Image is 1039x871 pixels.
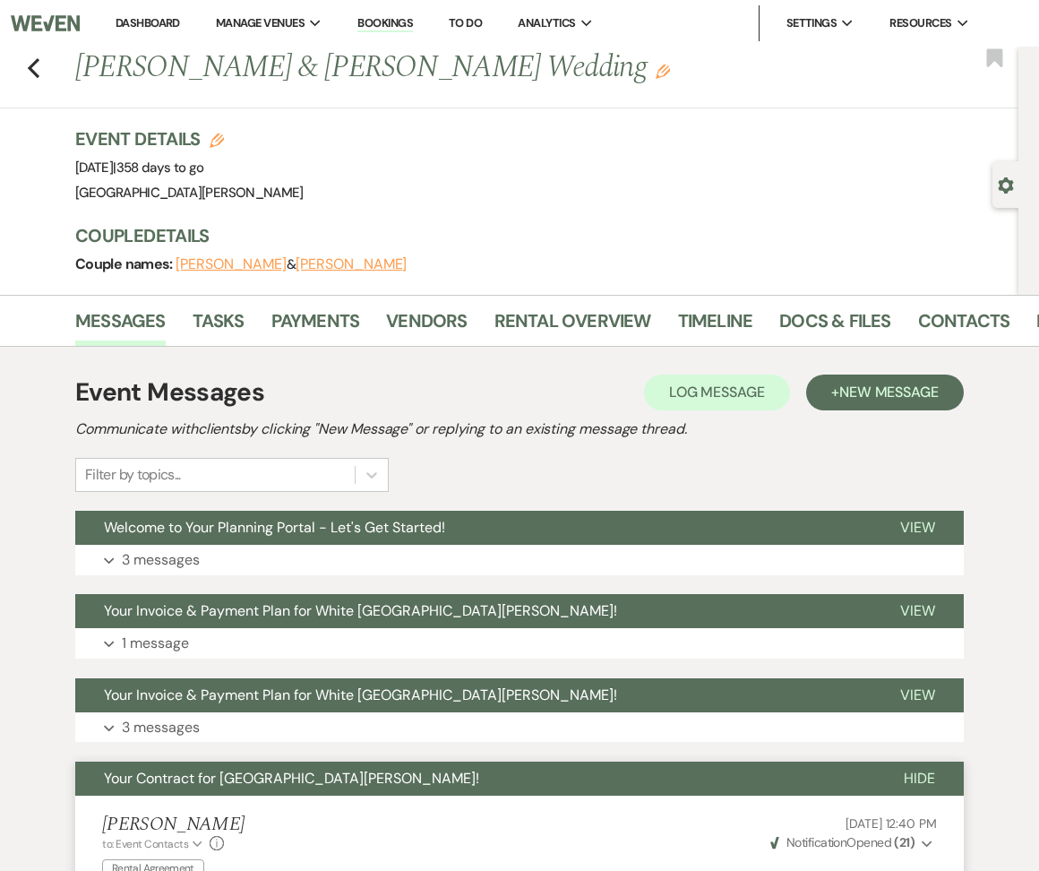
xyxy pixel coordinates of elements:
button: View [872,678,964,712]
button: to: Event Contacts [102,836,205,852]
a: Vendors [386,306,467,346]
span: to: Event Contacts [102,837,188,851]
span: Your Invoice & Payment Plan for White [GEOGRAPHIC_DATA][PERSON_NAME]! [104,601,617,620]
span: Couple names: [75,254,176,273]
span: Welcome to Your Planning Portal - Let's Get Started! [104,518,445,537]
button: +New Message [806,375,964,410]
button: 3 messages [75,545,964,575]
span: View [900,518,935,537]
span: New Message [839,383,939,401]
button: View [872,511,964,545]
span: [GEOGRAPHIC_DATA][PERSON_NAME] [75,184,304,202]
a: Rental Overview [494,306,651,346]
span: Your Invoice & Payment Plan for White [GEOGRAPHIC_DATA][PERSON_NAME]! [104,686,617,704]
h1: [PERSON_NAME] & [PERSON_NAME] Wedding [75,47,822,90]
span: Settings [786,14,837,32]
span: Resources [889,14,951,32]
p: 3 messages [122,548,200,572]
img: Weven Logo [11,4,80,42]
h3: Couple Details [75,223,1000,248]
a: Payments [271,306,360,346]
span: Analytics [518,14,575,32]
h2: Communicate with clients by clicking "New Message" or replying to an existing message thread. [75,418,964,440]
a: Messages [75,306,166,346]
h1: Event Messages [75,374,264,411]
span: Hide [904,769,935,788]
button: 3 messages [75,712,964,743]
button: Hide [875,762,964,796]
span: View [900,601,935,620]
span: & [176,255,407,273]
strong: ( 21 ) [894,834,914,850]
button: 1 message [75,628,964,659]
span: Your Contract for [GEOGRAPHIC_DATA][PERSON_NAME]! [104,769,479,788]
a: Timeline [678,306,753,346]
span: Manage Venues [216,14,305,32]
a: To Do [449,15,482,30]
span: Opened [770,834,915,850]
a: Bookings [357,15,413,32]
button: Your Invoice & Payment Plan for White [GEOGRAPHIC_DATA][PERSON_NAME]! [75,678,872,712]
button: [PERSON_NAME] [296,257,407,272]
a: Docs & Files [779,306,890,346]
button: Log Message [644,375,790,410]
span: Notification [786,834,846,850]
a: Dashboard [116,15,180,30]
button: View [872,594,964,628]
button: [PERSON_NAME] [176,257,287,272]
span: 358 days to go [116,159,204,177]
a: Contacts [918,306,1010,346]
a: Tasks [193,306,245,346]
span: Log Message [669,383,765,401]
h3: Event Details [75,126,304,151]
div: Filter by topics... [85,464,181,486]
button: Your Invoice & Payment Plan for White [GEOGRAPHIC_DATA][PERSON_NAME]! [75,594,872,628]
button: NotificationOpened (21) [768,833,937,852]
h5: [PERSON_NAME] [102,814,245,836]
span: [DATE] [75,159,204,177]
button: Edit [656,63,670,79]
span: View [900,686,935,704]
p: 3 messages [122,716,200,739]
p: 1 message [122,632,189,655]
span: [DATE] 12:40 PM [846,815,937,832]
span: | [113,159,203,177]
button: Your Contract for [GEOGRAPHIC_DATA][PERSON_NAME]! [75,762,875,796]
button: Welcome to Your Planning Portal - Let's Get Started! [75,511,872,545]
button: Open lead details [998,176,1014,193]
